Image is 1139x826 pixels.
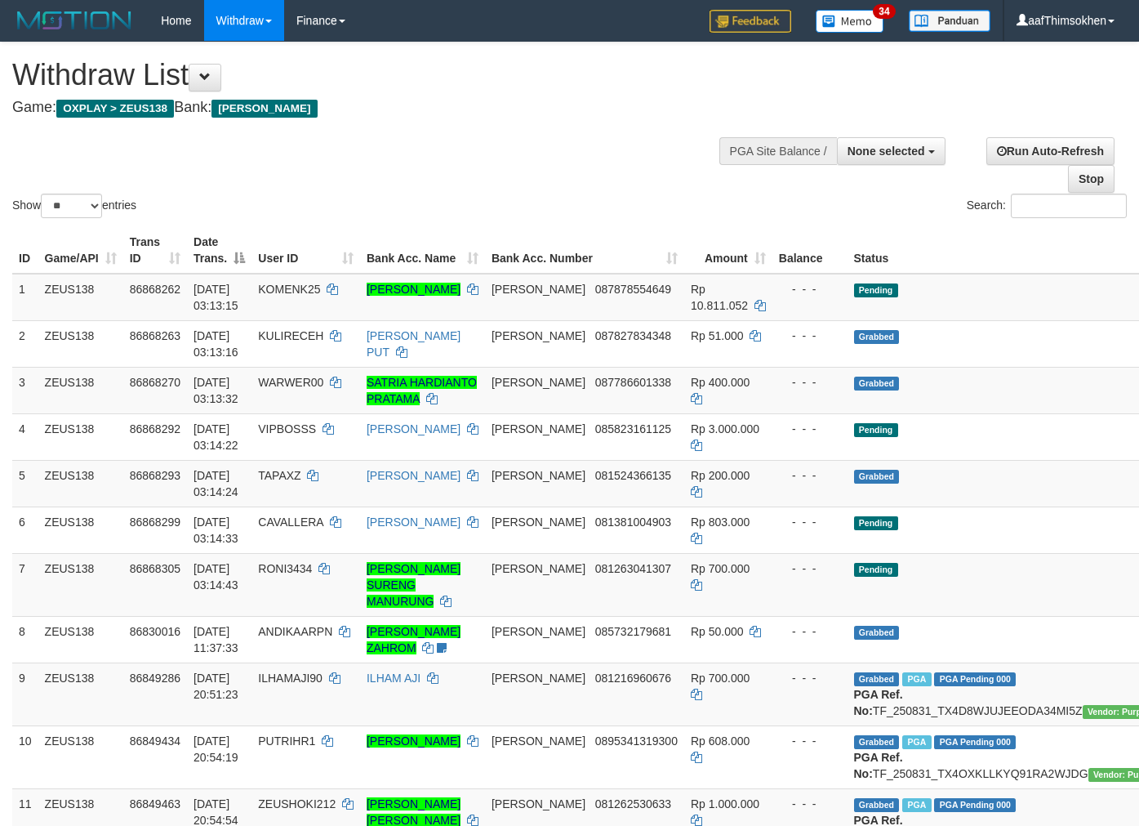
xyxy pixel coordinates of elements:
span: [PERSON_NAME] [211,100,317,118]
th: Game/API: activate to sort column ascending [38,227,123,274]
button: None selected [837,137,945,165]
th: User ID: activate to sort column ascending [251,227,360,274]
span: Rp 608.000 [691,734,750,748]
span: Rp 200.000 [691,469,750,482]
th: Bank Acc. Number: activate to sort column ascending [485,227,684,274]
input: Search: [1011,194,1127,218]
span: [PERSON_NAME] [492,516,585,529]
div: - - - [779,281,841,297]
span: Pending [854,423,898,437]
span: [DATE] 11:37:33 [194,625,238,654]
img: Button%20Memo.svg [816,10,884,33]
td: 6 [12,507,38,553]
span: PUTRIHR1 [258,734,315,748]
span: Rp 1.000.000 [691,797,759,810]
span: Copy 0895341319300 to clipboard [595,734,678,748]
select: Showentries [41,194,102,218]
span: PGA Pending [934,798,1016,812]
th: Trans ID: activate to sort column ascending [123,227,187,274]
td: ZEUS138 [38,616,123,663]
span: KULIRECEH [258,329,323,342]
span: [DATE] 03:13:15 [194,283,238,312]
td: 4 [12,413,38,460]
img: MOTION_logo.png [12,8,136,33]
span: ZEUSHOKI212 [258,797,336,810]
span: Copy 081262530633 to clipboard [595,797,671,810]
a: [PERSON_NAME] [367,469,460,482]
a: Stop [1068,165,1115,193]
span: [DATE] 03:14:43 [194,562,238,592]
td: ZEUS138 [38,367,123,413]
span: [DATE] 20:54:19 [194,734,238,764]
span: [DATE] 03:14:24 [194,469,238,498]
span: 86868292 [130,422,180,435]
span: [PERSON_NAME] [492,672,585,685]
div: - - - [779,421,841,437]
span: [DATE] 03:14:33 [194,516,238,545]
span: Rp 50.000 [691,625,744,638]
span: Grabbed [854,626,900,640]
td: 7 [12,553,38,616]
span: Marked by aafRornrotha [902,798,931,812]
span: 86868270 [130,376,180,389]
div: - - - [779,374,841,391]
span: [PERSON_NAME] [492,422,585,435]
span: Grabbed [854,672,900,686]
a: [PERSON_NAME] [367,283,460,296]
div: - - - [779,733,841,749]
span: [PERSON_NAME] [492,625,585,638]
img: Feedback.jpg [710,10,791,33]
td: 9 [12,663,38,726]
span: 86868293 [130,469,180,482]
span: 34 [873,4,895,19]
td: ZEUS138 [38,413,123,460]
td: 5 [12,460,38,507]
span: [PERSON_NAME] [492,562,585,575]
span: CAVALLERA [258,516,323,529]
span: ILHAMAJI90 [258,672,323,685]
span: Rp 700.000 [691,672,750,685]
td: ZEUS138 [38,460,123,507]
span: 86849286 [130,672,180,685]
div: - - - [779,467,841,484]
td: 1 [12,274,38,321]
span: Copy 081216960676 to clipboard [595,672,671,685]
td: ZEUS138 [38,507,123,553]
a: Run Auto-Refresh [986,137,1115,165]
td: ZEUS138 [38,320,123,367]
td: ZEUS138 [38,726,123,788]
span: [PERSON_NAME] [492,329,585,342]
span: 86868262 [130,283,180,296]
span: [DATE] 20:51:23 [194,672,238,701]
span: ANDIKAARPN [258,625,332,638]
span: Copy 085823161125 to clipboard [595,422,671,435]
b: PGA Ref. No: [854,688,903,717]
span: [PERSON_NAME] [492,376,585,389]
span: None selected [848,145,925,158]
span: [PERSON_NAME] [492,469,585,482]
td: ZEUS138 [38,663,123,726]
th: Balance [772,227,848,274]
span: 86868263 [130,329,180,342]
td: 3 [12,367,38,413]
span: 86849434 [130,734,180,748]
td: 8 [12,616,38,663]
span: Copy 085732179681 to clipboard [595,625,671,638]
span: [PERSON_NAME] [492,734,585,748]
span: 86830016 [130,625,180,638]
span: Marked by aafRornrotha [902,672,931,686]
span: Copy 087827834348 to clipboard [595,329,671,342]
div: - - - [779,514,841,530]
div: - - - [779,670,841,686]
span: RONI3434 [258,562,312,575]
span: Copy 081381004903 to clipboard [595,516,671,529]
th: Date Trans.: activate to sort column descending [187,227,251,274]
a: [PERSON_NAME] ZAHROM [367,625,460,654]
span: 86868305 [130,562,180,575]
td: 10 [12,726,38,788]
a: SATRIA HARDIANTO PRATAMA [367,376,477,405]
span: OXPLAY > ZEUS138 [56,100,174,118]
span: Pending [854,563,898,577]
span: KOMENK25 [258,283,320,296]
a: [PERSON_NAME] PUT [367,329,460,359]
